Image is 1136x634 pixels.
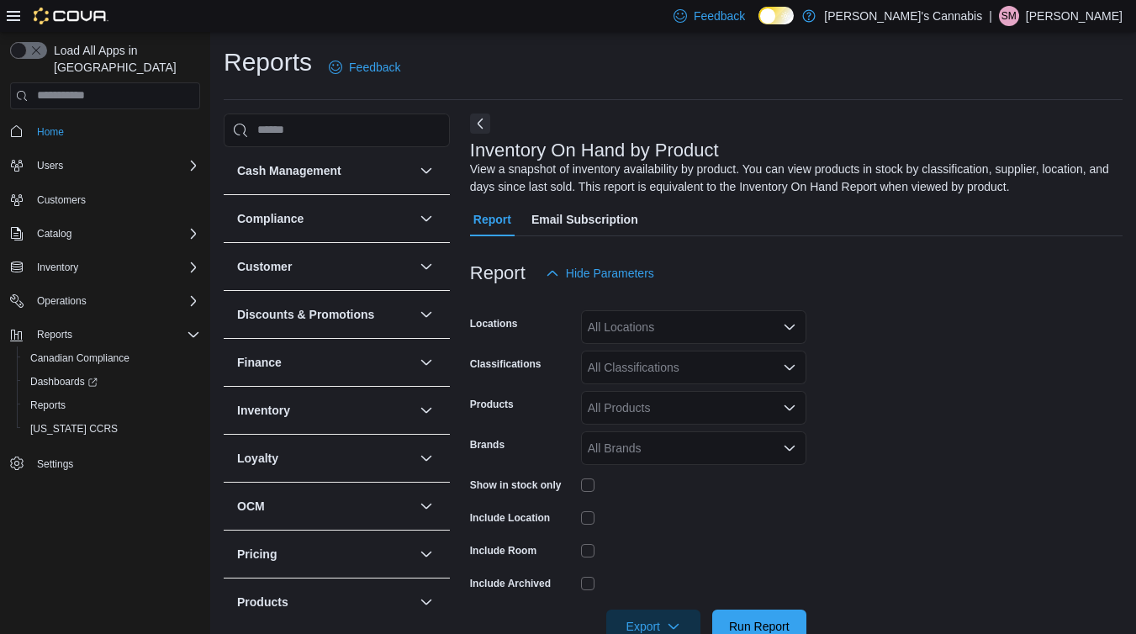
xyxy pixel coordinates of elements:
label: Products [470,398,514,411]
img: Cova [34,8,108,24]
button: Operations [30,291,93,311]
div: Sydnee Mcclure [999,6,1019,26]
p: [PERSON_NAME] [1026,6,1123,26]
span: Users [37,159,63,172]
a: Customers [30,190,92,210]
span: Reports [37,328,72,341]
span: Dashboards [24,372,200,392]
button: OCM [416,496,436,516]
button: Open list of options [783,361,796,374]
button: Pricing [237,546,413,563]
h3: Inventory On Hand by Product [470,140,719,161]
button: Cash Management [237,162,413,179]
span: Feedback [349,59,400,76]
button: Products [416,592,436,612]
h3: Report [470,263,526,283]
nav: Complex example [10,113,200,520]
label: Classifications [470,357,542,371]
button: Hide Parameters [539,256,661,290]
span: Feedback [694,8,745,24]
div: View a snapshot of inventory availability by product. You can view products in stock by classific... [470,161,1114,196]
span: Catalog [37,227,71,240]
button: Next [470,114,490,134]
span: Customers [30,189,200,210]
a: Dashboards [17,370,207,394]
span: Settings [37,457,73,471]
button: Discounts & Promotions [237,306,413,323]
span: Inventory [30,257,200,277]
button: Pricing [416,544,436,564]
button: Discounts & Promotions [416,304,436,325]
button: Finance [237,354,413,371]
button: [US_STATE] CCRS [17,417,207,441]
button: Compliance [237,210,413,227]
button: Catalog [3,222,207,246]
label: Show in stock only [470,478,562,492]
button: Finance [416,352,436,372]
h3: Products [237,594,288,610]
button: Open list of options [783,441,796,455]
h3: Discounts & Promotions [237,306,374,323]
span: Home [30,121,200,142]
span: Canadian Compliance [24,348,200,368]
button: Settings [3,451,207,475]
button: Operations [3,289,207,313]
h3: Loyalty [237,450,278,467]
h3: Customer [237,258,292,275]
span: Operations [37,294,87,308]
label: Locations [470,317,518,330]
button: Loyalty [416,448,436,468]
input: Dark Mode [758,7,794,24]
h1: Reports [224,45,312,79]
button: Inventory [237,402,413,419]
button: Catalog [30,224,78,244]
p: [PERSON_NAME]'s Cannabis [824,6,982,26]
button: Canadian Compliance [17,346,207,370]
label: Include Room [470,544,536,557]
a: Feedback [322,50,407,84]
span: Canadian Compliance [30,351,129,365]
button: Open list of options [783,401,796,415]
p: | [989,6,992,26]
a: Dashboards [24,372,104,392]
label: Brands [470,438,505,452]
button: Users [3,154,207,177]
button: Inventory [3,256,207,279]
span: Report [473,203,511,236]
label: Include Location [470,511,550,525]
h3: Cash Management [237,162,341,179]
button: Customer [237,258,413,275]
button: Reports [3,323,207,346]
span: Operations [30,291,200,311]
span: Dark Mode [758,24,759,25]
h3: Finance [237,354,282,371]
span: Email Subscription [531,203,638,236]
button: Reports [30,325,79,345]
span: Hide Parameters [566,265,654,282]
button: Home [3,119,207,144]
button: Inventory [416,400,436,420]
button: Compliance [416,209,436,229]
span: SM [1001,6,1017,26]
a: Settings [30,454,80,474]
span: Users [30,156,200,176]
button: Cash Management [416,161,436,181]
span: Reports [24,395,200,415]
button: OCM [237,498,413,515]
span: Home [37,125,64,139]
button: Users [30,156,70,176]
span: Reports [30,325,200,345]
a: Home [30,122,71,142]
a: Reports [24,395,72,415]
button: Reports [17,394,207,417]
button: Customer [416,256,436,277]
h3: Pricing [237,546,277,563]
span: Dashboards [30,375,98,388]
span: Washington CCRS [24,419,200,439]
h3: Inventory [237,402,290,419]
a: [US_STATE] CCRS [24,419,124,439]
button: Customers [3,188,207,212]
span: Reports [30,399,66,412]
button: Open list of options [783,320,796,334]
span: Inventory [37,261,78,274]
